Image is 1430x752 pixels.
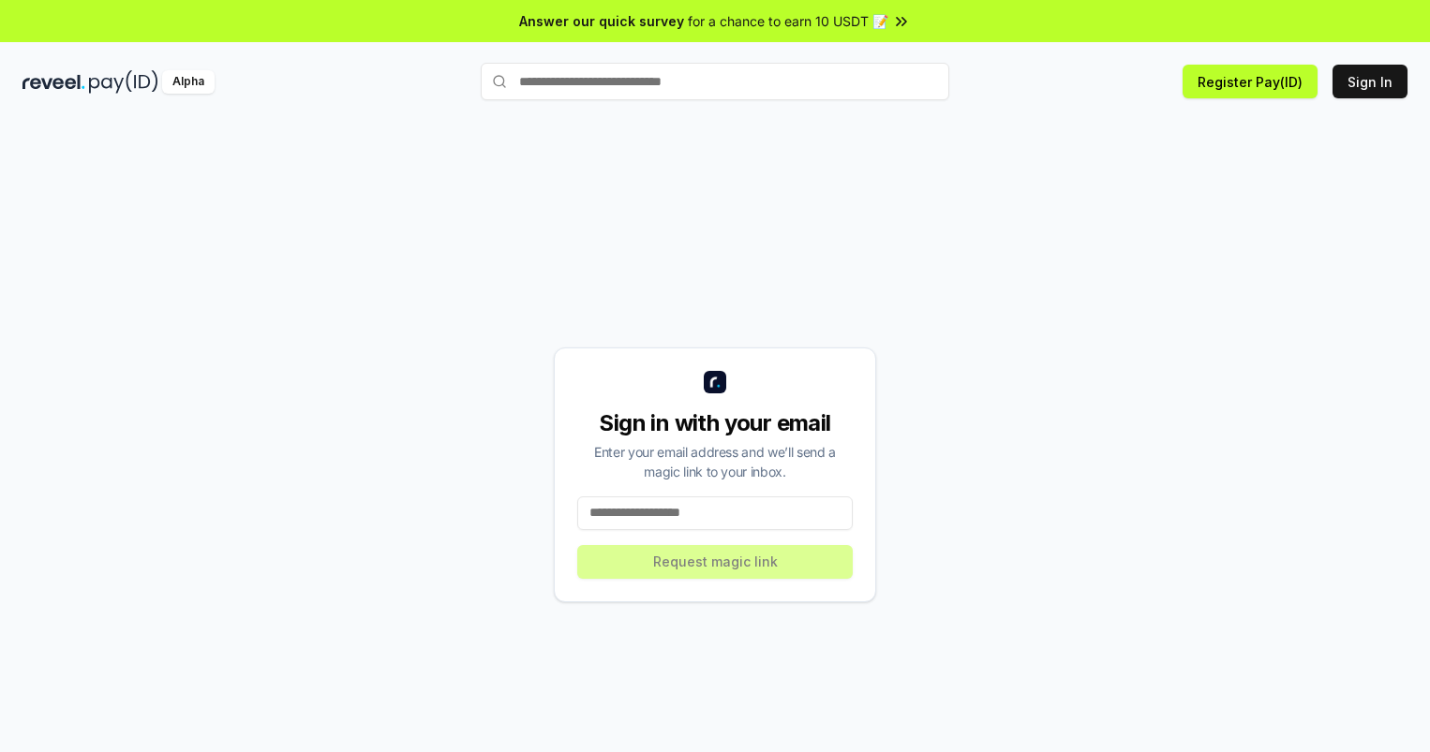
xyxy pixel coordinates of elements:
button: Sign In [1333,65,1408,98]
div: Enter your email address and we’ll send a magic link to your inbox. [577,442,853,481]
div: Sign in with your email [577,408,853,438]
img: logo_small [704,371,726,393]
span: Answer our quick survey [519,11,684,31]
button: Register Pay(ID) [1183,65,1318,98]
div: Alpha [162,70,215,94]
span: for a chance to earn 10 USDT 📝 [688,11,888,31]
img: pay_id [89,70,158,94]
img: reveel_dark [22,70,85,94]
